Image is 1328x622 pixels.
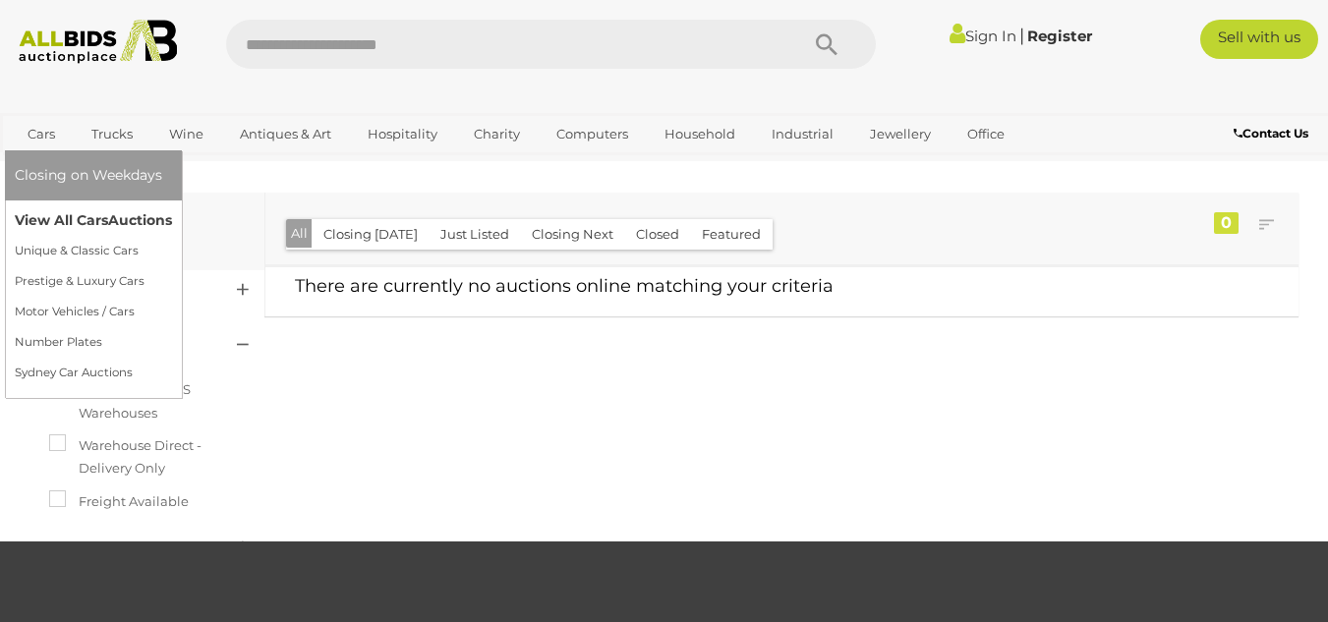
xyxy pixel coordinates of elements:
label: Freight Available [49,490,189,513]
button: Closing Next [520,219,625,250]
a: Cars [15,118,68,150]
button: All [286,219,313,248]
label: Items in ALLBIDS Warehouses [49,378,245,424]
a: Wine [156,118,216,150]
a: Sign In [950,27,1016,45]
a: Household [652,118,748,150]
b: Contact Us [1234,126,1308,141]
span: There are currently no auctions online matching your criteria [295,275,834,297]
button: Search [778,20,876,69]
a: Antiques & Art [227,118,344,150]
a: Contact Us [1234,123,1313,144]
button: Closing [DATE] [312,219,430,250]
a: Charity [461,118,533,150]
a: Hospitality [355,118,450,150]
a: Industrial [759,118,846,150]
button: Featured [690,219,773,250]
button: Closed [624,219,691,250]
div: 0 [1214,212,1239,234]
img: Allbids.com.au [10,20,187,64]
a: Register [1027,27,1092,45]
a: Jewellery [857,118,944,150]
a: Sell with us [1200,20,1318,59]
a: Computers [544,118,641,150]
span: | [1019,25,1024,46]
a: Office [954,118,1017,150]
h4: Category [49,539,207,557]
a: Trucks [79,118,145,150]
button: Just Listed [429,219,521,250]
label: Warehouse Direct - Delivery Only [49,434,245,481]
